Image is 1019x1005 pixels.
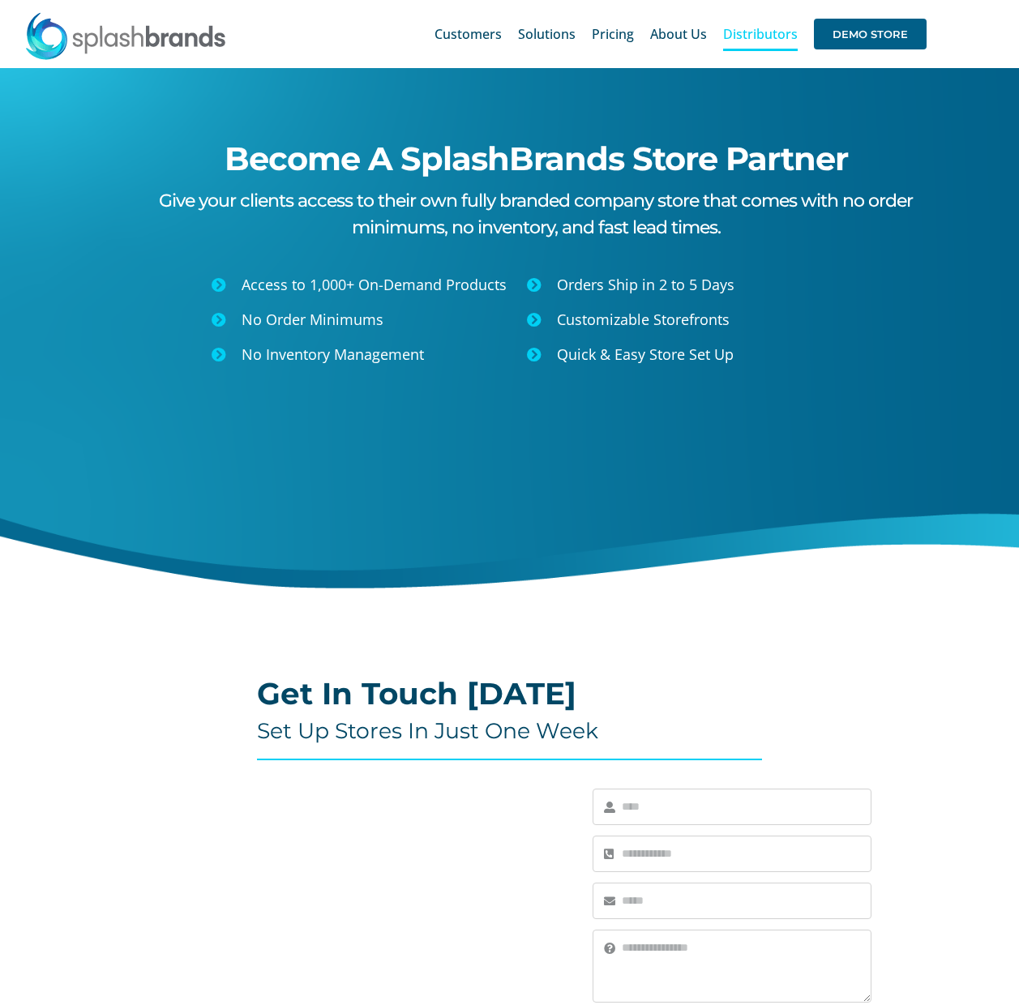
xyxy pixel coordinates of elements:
[557,344,734,364] span: Quick & Easy Store Set Up
[592,28,634,41] span: Pricing
[257,678,761,710] h2: Get In Touch [DATE]
[435,8,502,60] a: Customers
[723,8,798,60] a: Distributors
[814,19,927,49] span: DEMO STORE
[435,8,927,60] nav: Main Menu
[242,275,507,294] span: Access to 1,000+ On-Demand Products
[557,275,734,294] span: Orders Ship in 2 to 5 Days
[24,11,227,60] img: SplashBrands.com Logo
[242,310,383,329] span: No Order Minimums
[518,28,576,41] span: Solutions
[435,28,502,41] span: Customers
[242,344,424,364] span: No Inventory Management
[557,310,730,329] span: Customizable Storefronts
[592,8,634,60] a: Pricing
[723,28,798,41] span: Distributors
[225,139,848,178] span: Become A SplashBrands Store Partner
[257,718,761,744] h4: Set Up Stores In Just One Week
[814,8,927,60] a: DEMO STORE
[650,28,707,41] span: About Us
[159,190,913,238] span: Give your clients access to their own fully branded company store that comes with no order minimu...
